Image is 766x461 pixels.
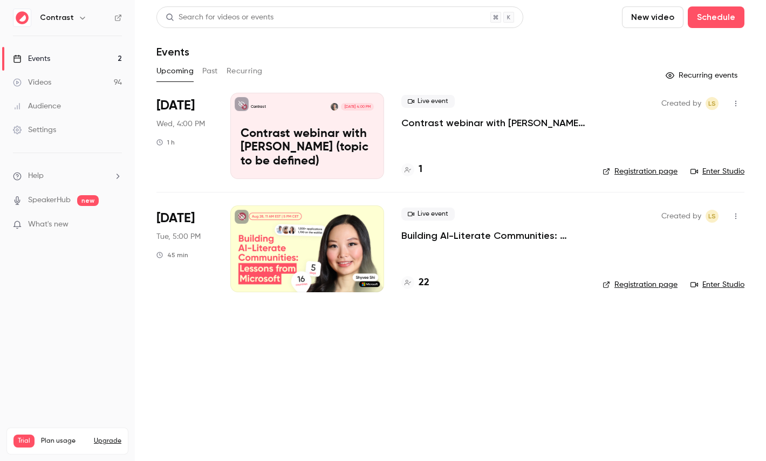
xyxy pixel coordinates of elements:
a: Contrast webinar with Liana (topic to be defined)ContrastLiana Hakobyan[DATE] 4:00 PMContrast web... [230,93,384,179]
div: Search for videos or events [166,12,273,23]
button: Recurring events [661,67,744,84]
span: Help [28,170,44,182]
div: 1 h [156,138,175,147]
a: 1 [401,162,422,177]
div: 45 min [156,251,188,259]
a: Enter Studio [690,166,744,177]
div: Audience [13,101,61,112]
span: Lusine Sargsyan [706,97,719,110]
span: Created by [661,210,701,223]
div: Events [13,53,50,64]
a: Registration page [603,279,678,290]
div: Settings [13,125,56,135]
span: Created by [661,97,701,110]
span: [DATE] [156,97,195,114]
h4: 22 [419,276,429,290]
a: 22 [401,276,429,290]
img: Liana Hakobyan [331,103,338,111]
a: SpeakerHub [28,195,71,206]
span: Wed, 4:00 PM [156,119,205,129]
button: New video [622,6,683,28]
img: Contrast [13,9,31,26]
a: Enter Studio [690,279,744,290]
span: What's new [28,219,69,230]
span: Lusine Sargsyan [706,210,719,223]
span: Plan usage [41,437,87,445]
button: Past [202,63,218,80]
h1: Events [156,45,189,58]
div: Videos [13,77,51,88]
span: [DATE] [156,210,195,227]
span: Live event [401,208,455,221]
button: Upgrade [94,437,121,445]
span: [DATE] 4:00 PM [341,103,373,111]
a: Contrast webinar with [PERSON_NAME] (topic to be defined) [401,116,585,129]
a: Building AI-Literate Communities: Lessons from Microsoft [401,229,585,242]
span: LS [708,210,716,223]
span: Trial [13,435,35,448]
a: Registration page [603,166,678,177]
div: Dec 3 Wed, 4:00 PM (Europe/Amsterdam) [156,93,213,179]
h6: Contrast [40,12,74,23]
span: new [77,195,99,206]
button: Schedule [688,6,744,28]
p: Contrast [251,104,266,109]
p: Contrast webinar with [PERSON_NAME] (topic to be defined) [241,127,374,169]
span: LS [708,97,716,110]
span: Live event [401,95,455,108]
button: Upcoming [156,63,194,80]
h4: 1 [419,162,422,177]
div: Dec 9 Tue, 11:00 AM (America/New York) [156,205,213,292]
li: help-dropdown-opener [13,170,122,182]
button: Recurring [227,63,263,80]
span: Tue, 5:00 PM [156,231,201,242]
